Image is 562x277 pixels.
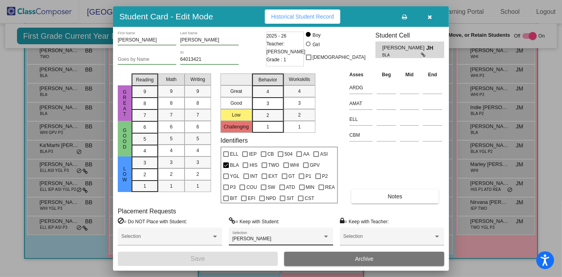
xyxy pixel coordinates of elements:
[119,11,213,21] h3: Student Card - Edit Mode
[266,194,276,203] span: NPD
[143,124,146,131] span: 6
[143,183,146,190] span: 1
[340,217,389,225] label: = Keep with Teacher:
[286,183,295,192] span: ATD
[230,194,238,203] span: BIT
[246,183,257,192] span: COU
[265,9,340,24] button: Historical Student Record
[349,98,373,109] input: assessment
[196,183,199,190] span: 1
[180,57,239,62] input: Enter ID
[426,44,438,52] span: JH
[266,112,269,119] span: 2
[250,171,258,181] span: INT
[121,89,128,117] span: Great
[170,147,173,154] span: 4
[143,159,146,166] span: 3
[298,100,301,107] span: 3
[196,111,199,119] span: 7
[118,57,176,62] input: goes by name
[421,70,444,79] th: End
[190,76,205,83] span: Writing
[136,76,154,83] span: Reading
[143,171,146,178] span: 2
[268,160,279,170] span: TWO
[298,123,301,130] span: 1
[375,32,444,39] h3: Student Cell
[398,70,421,79] th: Mid
[196,88,199,95] span: 9
[248,194,255,203] span: EFI
[312,41,320,48] div: Girl
[170,111,173,119] span: 7
[349,129,373,141] input: assessment
[196,147,199,154] span: 4
[382,44,426,52] span: [PERSON_NAME]
[290,160,299,170] span: WHI
[196,135,199,142] span: 5
[289,76,310,83] span: Workskills
[166,76,177,83] span: Math
[349,113,373,125] input: assessment
[229,217,279,225] label: = Keep with Student:
[143,112,146,119] span: 7
[306,171,311,181] span: P1
[196,123,199,130] span: 6
[190,255,205,262] span: Save
[143,88,146,95] span: 9
[230,149,238,159] span: ELL
[170,135,173,142] span: 5
[258,76,277,83] span: Behavior
[349,82,373,94] input: assessment
[196,171,199,178] span: 2
[287,194,294,203] span: SIT
[375,70,398,79] th: Beg
[322,171,328,181] span: P2
[170,183,173,190] span: 1
[313,53,366,62] span: [DEMOGRAPHIC_DATA]
[266,56,286,64] span: Grade : 1
[351,189,438,204] button: Notes
[118,252,278,266] button: Save
[266,88,269,95] span: 4
[249,149,256,159] span: IEP
[298,88,301,95] span: 4
[289,171,295,181] span: GT
[170,171,173,178] span: 2
[249,160,257,170] span: HIS
[143,100,146,107] span: 8
[303,149,309,159] span: AA
[320,149,328,159] span: ASI
[221,137,248,144] label: Identifiers
[170,159,173,166] span: 3
[118,217,187,225] label: = Do NOT Place with Student:
[170,123,173,130] span: 6
[232,236,272,241] span: [PERSON_NAME]
[347,70,375,79] th: Asses
[118,207,176,215] label: Placement Requests
[382,52,421,58] span: BLA
[325,183,335,192] span: REA
[196,159,199,166] span: 3
[306,183,315,192] span: MIN
[298,111,301,119] span: 2
[312,32,321,39] div: Boy
[143,147,146,155] span: 4
[355,256,373,262] span: Archive
[121,166,128,183] span: Low
[121,128,128,150] span: Good
[230,183,236,192] span: P3
[305,194,314,203] span: CST
[268,171,277,181] span: EXT
[170,100,173,107] span: 8
[271,13,334,20] span: Historical Student Record
[310,160,320,170] span: GPV
[268,149,274,159] span: CB
[266,100,269,107] span: 3
[266,40,306,56] span: Teacher: [PERSON_NAME]
[196,100,199,107] span: 8
[266,123,269,130] span: 1
[143,136,146,143] span: 5
[266,32,287,40] span: 2025 - 26
[170,88,173,95] span: 9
